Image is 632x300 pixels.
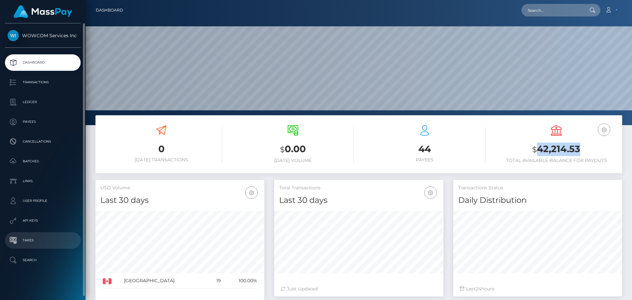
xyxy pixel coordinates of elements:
[279,195,438,206] h4: Last 30 days
[100,185,259,191] h5: USD Volume
[532,145,537,154] small: $
[100,195,259,206] h4: Last 30 days
[100,157,222,163] h6: [DATE] Transactions
[5,153,81,170] a: Batches
[280,145,285,154] small: $
[209,273,223,288] td: 19
[460,286,616,292] div: Last hours
[281,286,436,292] div: Just Updated
[8,235,78,245] p: Taxes
[495,158,617,163] h6: Total Available Balance for Payouts
[8,255,78,265] p: Search
[8,30,19,41] img: WOWCOM Services Inc
[458,185,617,191] h5: Transactions Status
[8,137,78,147] p: Cancellations
[100,143,222,155] h3: 0
[476,286,481,292] span: 24
[364,157,486,163] h6: Payees
[232,143,354,156] h3: 0.00
[8,196,78,206] p: User Profile
[8,97,78,107] p: Ledger
[5,212,81,229] a: API Keys
[122,273,209,288] td: [GEOGRAPHIC_DATA]
[458,195,617,206] h4: Daily Distribution
[103,278,112,284] img: CA.png
[8,176,78,186] p: Links
[364,143,486,155] h3: 44
[5,173,81,189] a: Links
[5,114,81,130] a: Payees
[5,133,81,150] a: Cancellations
[8,58,78,68] p: Dashboard
[5,193,81,209] a: User Profile
[8,117,78,127] p: Payees
[13,5,72,18] img: MassPay Logo
[8,77,78,87] p: Transactions
[8,156,78,166] p: Batches
[5,33,81,39] span: WOWCOM Services Inc
[96,3,123,17] a: Dashboard
[5,74,81,91] a: Transactions
[232,158,354,163] h6: [DATE] Volume
[8,216,78,226] p: API Keys
[495,143,617,156] h3: 42,214.53
[5,252,81,268] a: Search
[5,232,81,249] a: Taxes
[223,273,260,288] td: 100.00%
[5,54,81,71] a: Dashboard
[521,4,583,16] input: Search...
[5,94,81,110] a: Ledger
[279,185,438,191] h5: Total Transactions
